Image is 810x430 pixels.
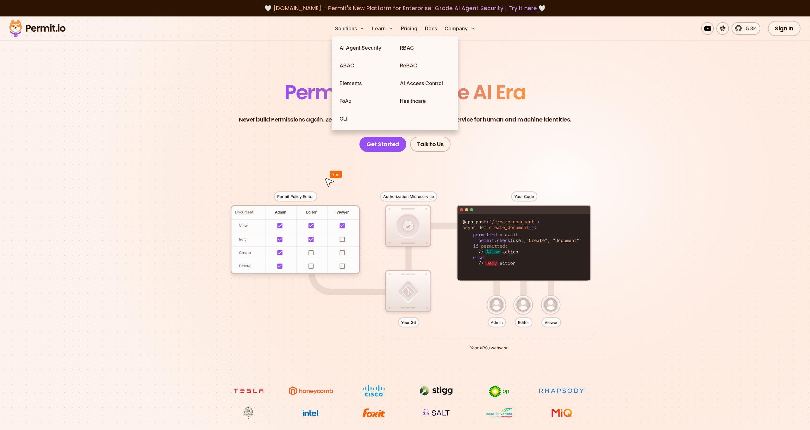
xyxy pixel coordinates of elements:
a: Try it here [508,4,537,12]
a: AI Access Control [395,74,455,92]
img: Permit logo [6,18,68,39]
a: CLI [334,110,395,128]
span: [DOMAIN_NAME] - Permit's New Platform for Enterprise-Grade AI Agent Security | [273,4,537,12]
a: Sign In [768,21,801,36]
img: Maricopa County Recorder\'s Office [225,407,272,419]
div: 🤍 🤍 [15,4,795,13]
p: Never build Permissions again. Zero-latency fine-grained authorization as a service for human and... [239,115,571,124]
a: Docs [422,22,439,35]
img: MIQ [540,408,583,418]
img: Casa dos Ventos [475,407,523,419]
a: AI Agent Security [334,39,395,57]
img: Stigg [413,385,460,397]
a: FoAz [334,92,395,110]
span: 5.3k [742,25,756,32]
img: bp [475,385,523,398]
img: Foxit [350,407,397,419]
a: ABAC [334,57,395,74]
a: Pricing [398,22,420,35]
img: salt [413,407,460,419]
a: Healthcare [395,92,455,110]
span: Permissions for The AI Era [284,78,526,106]
a: 5.3k [732,22,760,35]
a: Elements [334,74,395,92]
img: Honeycomb [287,385,335,397]
img: Cisco [350,385,397,397]
img: tesla [225,385,272,397]
button: Solutions [333,22,367,35]
a: Get Started [359,137,406,152]
img: Intel [287,407,335,419]
a: ReBAC [395,57,455,74]
a: RBAC [395,39,455,57]
img: Rhapsody Health [538,385,585,397]
button: Learn [370,22,396,35]
button: Company [442,22,478,35]
a: Talk to Us [410,137,451,152]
